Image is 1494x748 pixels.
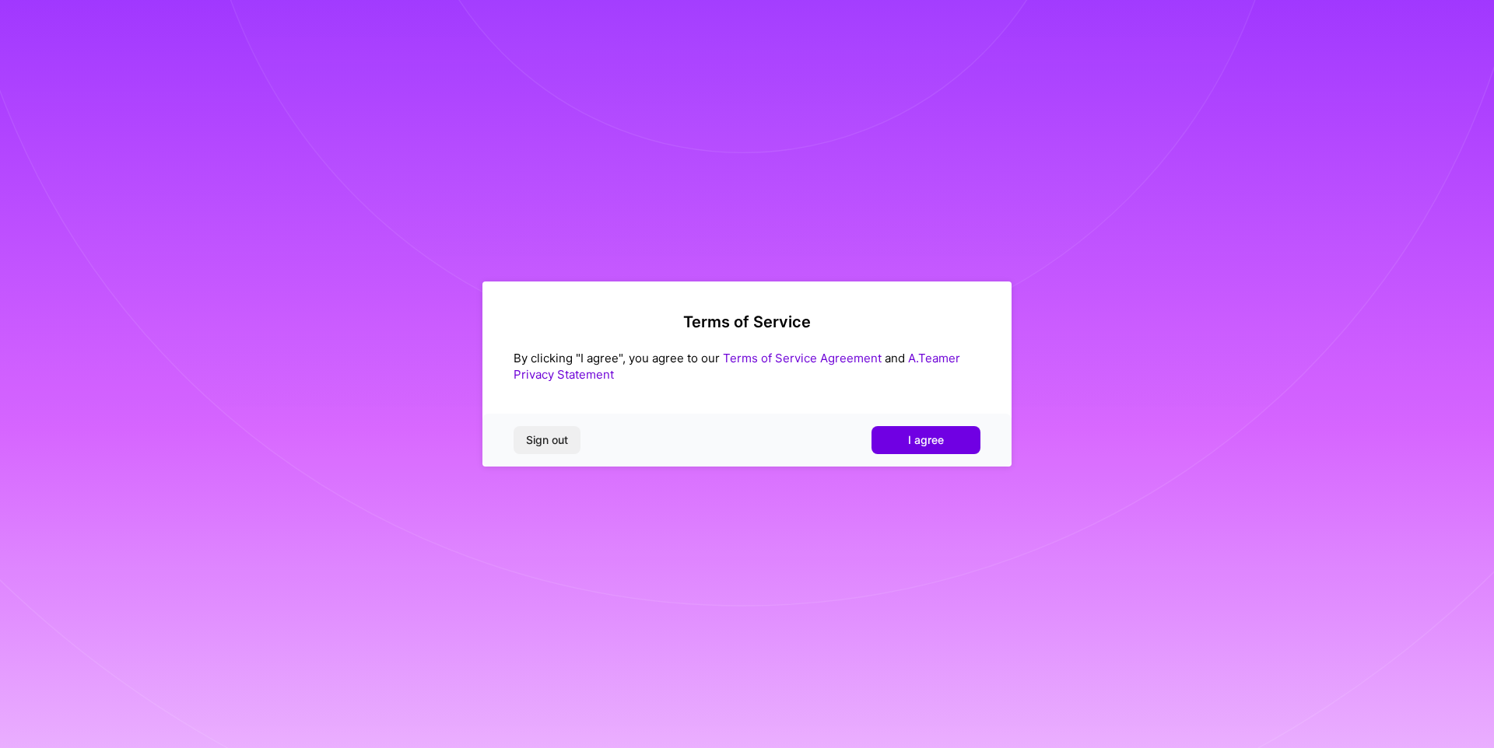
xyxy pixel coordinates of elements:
[723,351,882,365] a: Terms of Service Agreement
[514,350,980,383] div: By clicking "I agree", you agree to our and
[526,432,568,448] span: Sign out
[908,432,944,448] span: I agree
[514,313,980,331] h2: Terms of Service
[871,426,980,454] button: I agree
[514,426,580,454] button: Sign out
